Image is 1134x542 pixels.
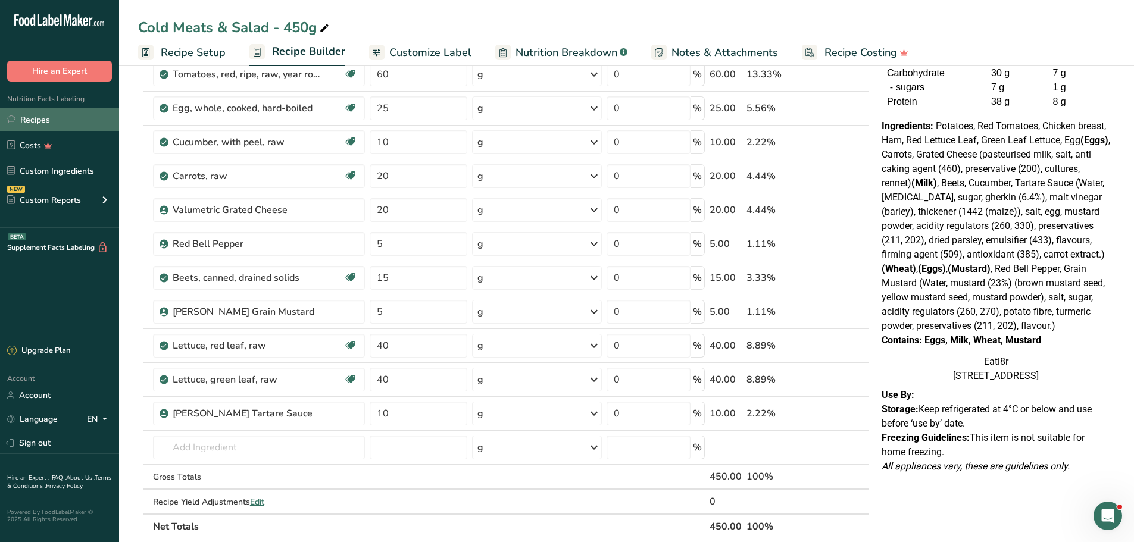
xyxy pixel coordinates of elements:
span: Notes & Attachments [671,45,778,61]
div: 5.56% [746,101,813,115]
a: Recipe Setup [138,39,226,66]
a: Recipe Builder [249,38,345,67]
div: g [477,203,483,217]
span: Ingredients: [882,120,933,131]
div: g [477,67,483,82]
a: Customize Label [369,39,471,66]
span: Recipe Setup [161,45,226,61]
div: 10.00 [710,406,742,421]
b: (Eggs) [1080,134,1108,146]
div: g [477,406,483,421]
span: Nutrition Breakdown [516,45,617,61]
div: BETA [8,233,26,240]
div: Powered By FoodLabelMaker © 2025 All Rights Reserved [7,509,112,523]
div: [PERSON_NAME] Grain Mustard [173,305,321,319]
div: 40.00 [710,339,742,353]
div: 8 g [1053,95,1105,109]
strong: Storage: [882,403,919,415]
strong: Freezing Guidelines: [882,432,970,443]
div: g [477,305,483,319]
a: FAQ . [52,474,66,482]
div: 7 g [991,80,1044,95]
div: Lettuce, red leaf, raw [173,339,321,353]
div: Gross Totals [153,471,365,483]
p: Keep refrigerated at 4°C or below and use before ‘use by’ date. [882,402,1110,431]
div: 8.89% [746,372,813,387]
span: Potatoes, Red Tomatoes, Chicken breast, Ham, Red Lettuce Leaf, Green Leaf Lettuce, Egg , Carrots,... [882,120,1110,331]
span: Recipe Costing [824,45,897,61]
iframe: Intercom live chat [1094,502,1122,530]
div: 25.00 [710,101,742,115]
div: Cucumber, with peel, raw [173,135,321,149]
span: Recipe Builder [272,43,345,59]
th: 100% [744,513,816,538]
div: 100% [746,469,813,484]
div: 60.00 [710,67,742,82]
div: g [477,169,483,183]
b: (Eggs) [918,263,946,274]
strong: Use By: [882,389,914,400]
div: 1.11% [746,305,813,319]
span: Customize Label [389,45,471,61]
div: 4.44% [746,203,813,217]
a: About Us . [66,474,95,482]
div: g [477,440,483,455]
div: g [477,339,483,353]
div: g [477,135,483,149]
div: 1 g [1053,80,1105,95]
div: 13.33% [746,67,813,82]
em: All appliances vary, these are guidelines only. [882,460,1070,472]
div: g [477,372,483,387]
a: Hire an Expert . [7,474,49,482]
div: Lettuce, green leaf, raw [173,372,321,387]
div: Cold Meats & Salad - 450g [138,17,332,38]
div: 1.11% [746,237,813,251]
div: 4.44% [746,169,813,183]
p: This item is not suitable for home freezing. [882,431,1110,459]
div: Red Bell Pepper [173,237,321,251]
b: (Milk) [911,177,937,189]
div: Carrots, raw [173,169,321,183]
div: g [477,237,483,251]
span: Carbohydrate [887,66,945,80]
div: Recipe Yield Adjustments [153,496,365,508]
button: Hire an Expert [7,61,112,82]
div: NEW [7,186,25,193]
div: EN [87,412,112,427]
div: 450.00 [710,469,742,484]
div: Tomatoes, red, ripe, raw, year round average [173,67,321,82]
div: g [477,101,483,115]
div: 40.00 [710,372,742,387]
a: Nutrition Breakdown [495,39,627,66]
div: 10.00 [710,135,742,149]
div: 7 g [1053,66,1105,80]
span: sugars [896,80,924,95]
div: Custom Reports [7,194,81,206]
th: 450.00 [707,513,744,538]
b: (Wheat) [882,263,916,274]
div: Beets, canned, drained solids [173,271,321,285]
span: Protein [887,95,917,109]
div: 5.00 [710,237,742,251]
div: [PERSON_NAME] Tartare Sauce [173,406,321,421]
th: Net Totals [151,513,708,538]
b: (Mustard) [948,263,991,274]
a: Privacy Policy [46,482,83,490]
div: - [887,80,896,95]
div: g [477,271,483,285]
div: Eatl8r [STREET_ADDRESS] [882,355,1110,383]
div: 20.00 [710,169,742,183]
div: Upgrade Plan [7,345,70,357]
a: Recipe Costing [802,39,908,66]
div: Valumetric Grated Cheese [173,203,321,217]
a: Notes & Attachments [651,39,778,66]
div: Egg, whole, cooked, hard-boiled [173,101,321,115]
div: 30 g [991,66,1044,80]
div: 20.00 [710,203,742,217]
a: Terms & Conditions . [7,474,111,490]
div: 2.22% [746,135,813,149]
div: 15.00 [710,271,742,285]
div: 5.00 [710,305,742,319]
div: Contains: Eggs, Milk, Wheat, Mustard [882,333,1110,347]
div: 0 [710,494,742,509]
